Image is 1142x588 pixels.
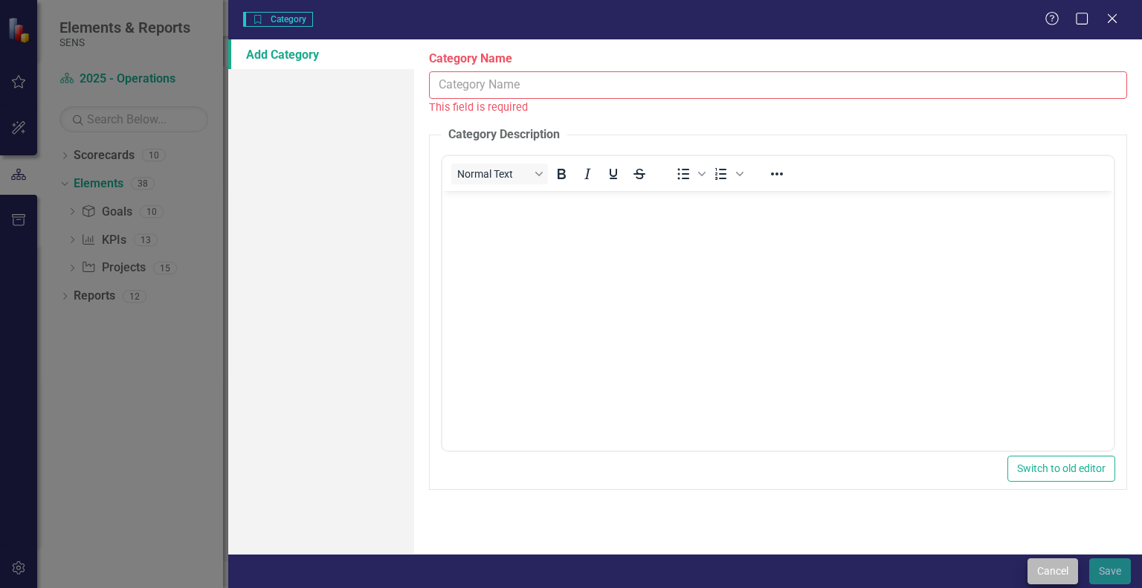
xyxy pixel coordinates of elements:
[549,164,574,184] button: Bold
[764,164,790,184] button: Reveal or hide additional toolbar items
[1028,558,1078,584] button: Cancel
[671,164,708,184] div: Bullet list
[228,39,414,69] a: Add Category
[457,168,530,180] span: Normal Text
[709,164,746,184] div: Numbered list
[442,191,1114,450] iframe: Rich Text Area
[1089,558,1131,584] button: Save
[429,51,1127,68] label: Category Name
[627,164,652,184] button: Strikethrough
[601,164,626,184] button: Underline
[429,99,1127,116] div: This field is required
[429,71,1127,99] input: Category Name
[451,164,548,184] button: Block Normal Text
[441,126,567,143] legend: Category Description
[1007,456,1115,482] button: Switch to old editor
[243,12,312,27] span: Category
[575,164,600,184] button: Italic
